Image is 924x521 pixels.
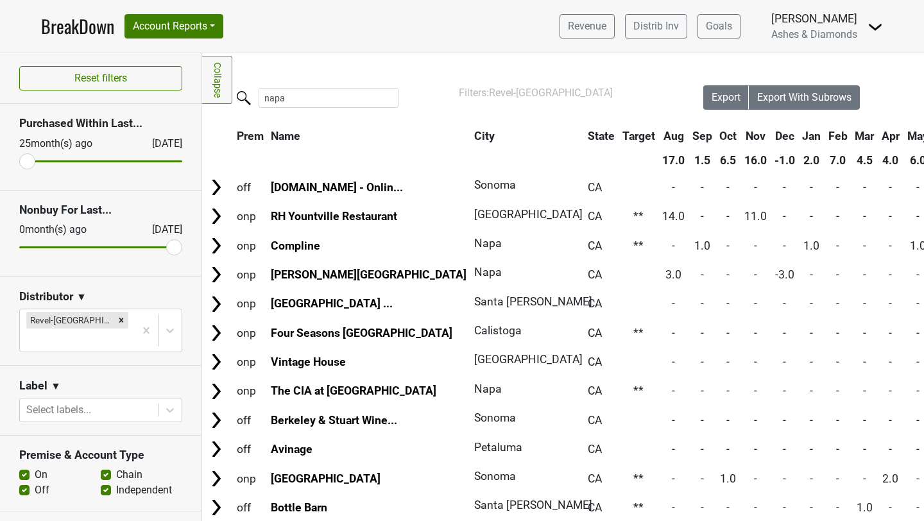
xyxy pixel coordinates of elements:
span: - [701,327,704,339]
span: CA [588,414,602,427]
span: - [783,414,786,427]
th: Target: activate to sort column ascending [619,124,658,148]
span: - [810,472,813,485]
img: Arrow right [207,352,226,372]
th: Dec: activate to sort column ascending [771,124,798,148]
span: - [889,297,892,310]
a: Vintage House [271,355,346,368]
span: - [672,239,675,252]
span: Napa [474,382,502,395]
td: onp [234,465,267,492]
td: onp [234,377,267,405]
img: Dropdown Menu [868,19,883,35]
h3: Purchased Within Last... [19,117,182,130]
span: - [810,181,813,194]
span: - [726,181,730,194]
span: - [672,327,675,339]
a: Collapse [202,56,232,104]
th: 4.0 [878,149,903,172]
span: - [672,414,675,427]
span: - [672,384,675,397]
span: - [726,501,730,514]
a: Four Seasons [GEOGRAPHIC_DATA] [271,327,452,339]
span: - [863,181,866,194]
span: - [916,268,920,281]
span: - [701,443,704,456]
span: - [754,239,757,252]
span: Napa [474,266,502,278]
th: 17.0 [659,149,688,172]
a: RH Yountville Restaurant [271,210,397,223]
span: - [783,443,786,456]
span: 3.0 [665,268,681,281]
img: Arrow right [207,265,226,284]
span: - [783,210,786,223]
span: Santa [PERSON_NAME] [474,499,592,511]
th: 6.5 [717,149,740,172]
button: Export [703,85,749,110]
h3: Nonbuy For Last... [19,203,182,217]
label: Off [35,483,49,498]
button: Export With Subrows [749,85,860,110]
span: - [754,355,757,368]
td: onp [234,290,267,318]
span: - [863,414,866,427]
span: CA [588,501,602,514]
span: 1.0 [694,239,710,252]
a: Avinage [271,443,312,456]
span: - [701,384,704,397]
span: Sonoma [474,178,516,191]
img: Arrow right [207,382,226,401]
a: Goals [697,14,740,38]
span: - [672,297,675,310]
span: Target [622,130,655,142]
span: CA [588,384,602,397]
a: [GEOGRAPHIC_DATA] [271,472,381,485]
th: Name: activate to sort column ascending [268,124,470,148]
a: Compline [271,239,320,252]
span: - [701,355,704,368]
span: - [672,355,675,368]
span: 14.0 [662,210,685,223]
th: 2.0 [799,149,824,172]
span: - [863,384,866,397]
span: - [889,239,892,252]
span: Ashes & Diamonds [771,28,857,40]
th: Nov: activate to sort column ascending [741,124,770,148]
a: Distrib Inv [625,14,687,38]
img: Arrow right [207,440,226,459]
th: City: activate to sort column ascending [471,124,577,148]
a: Bottle Barn [271,501,327,514]
span: Napa [474,237,502,250]
span: CA [588,297,602,310]
span: - [889,443,892,456]
span: - [889,268,892,281]
span: CA [588,181,602,194]
h3: Premise & Account Type [19,448,182,462]
span: - [889,210,892,223]
span: - [836,501,839,514]
a: [PERSON_NAME][GEOGRAPHIC_DATA] [271,268,466,281]
span: - [810,297,813,310]
th: Prem: activate to sort column ascending [234,124,267,148]
span: CA [588,472,602,485]
div: Revel-[GEOGRAPHIC_DATA] [26,312,114,329]
span: - [916,501,920,514]
span: - [810,443,813,456]
h3: Distributor [19,290,73,303]
span: - [726,355,730,368]
span: -3.0 [775,268,794,281]
a: [GEOGRAPHIC_DATA] ... [271,297,393,310]
span: - [701,501,704,514]
span: - [836,443,839,456]
td: onp [234,319,267,346]
span: - [810,210,813,223]
th: State: activate to sort column ascending [585,124,618,148]
span: - [836,239,839,252]
th: 1.5 [689,149,715,172]
td: off [234,173,267,201]
span: - [783,327,786,339]
span: - [810,268,813,281]
span: - [672,501,675,514]
span: - [783,472,786,485]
